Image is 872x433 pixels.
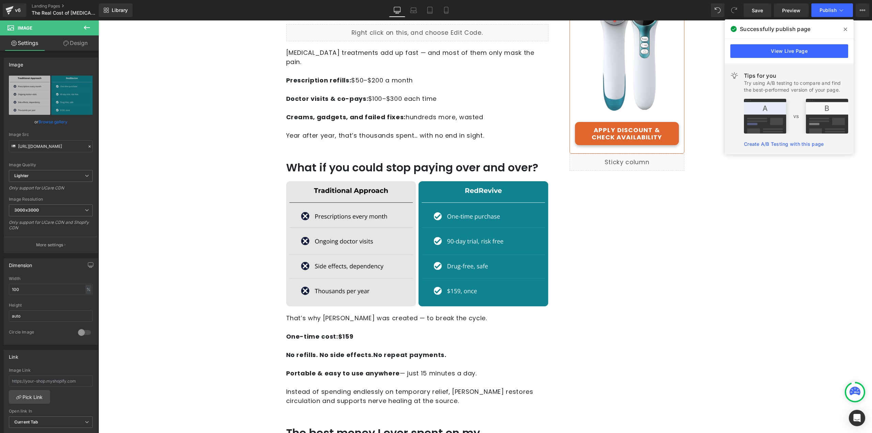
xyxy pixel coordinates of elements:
span: $100–$300 each time [188,74,338,82]
strong: $159 [240,312,255,320]
div: Height [9,303,93,308]
input: auto [9,284,93,295]
a: Desktop [389,3,405,17]
button: More [856,3,869,17]
span: Publish [820,7,837,13]
span: The Real Cost of [MEDICAL_DATA] [32,10,97,16]
input: Link [9,140,93,152]
a: Design [51,35,100,51]
div: or [9,118,93,125]
span: Library [112,7,128,13]
strong: No repeat payments. [275,330,348,339]
img: light.svg [730,72,738,80]
div: % [85,285,92,294]
div: Tips for you [744,72,848,80]
div: Image Src [9,132,93,137]
input: https://your-shop.myshopify.com [9,375,93,387]
a: Landing Pages [32,3,110,9]
div: v6 [14,6,22,15]
span: Year after year, that’s thousands spent… with no end in sight. [188,111,386,119]
a: Pick Link [9,390,50,404]
div: Image [9,58,23,67]
div: Only support for UCare CDN [9,185,93,195]
div: Open link In [9,409,93,414]
a: v6 [3,3,26,17]
span: Image [18,25,32,31]
p: More settings [36,242,63,248]
span: $50–$200 a month [188,56,314,64]
span: Save [752,7,763,14]
button: Redo [727,3,741,17]
div: Dimension [9,259,32,268]
div: Image Link [9,368,93,373]
div: Width [9,276,93,281]
span: hundreds more, wasted [188,92,385,101]
a: Tablet [422,3,438,17]
a: Create A/B Testing with this page [744,141,824,147]
strong: Prescription refills: [188,56,253,64]
button: Publish [811,3,853,17]
div: Try using A/B testing to compare and find the best-performed version of your page. [744,80,848,93]
span: Successfully publish page [740,25,810,33]
a: APPLY DISCOUNT & CHECK AVAILABILITY [477,102,581,125]
div: Link [9,350,18,360]
b: Lighter [14,173,29,178]
a: Browse gallery [38,116,67,128]
div: Open Intercom Messenger [849,410,865,426]
div: Image Resolution [9,197,93,202]
b: 3000x3000 [14,207,39,213]
span: [MEDICAL_DATA] treatments add up fast — and most of them only mask the pain. [188,28,436,46]
a: View Live Page [730,44,848,58]
h1: What if you could stop paying over and over? [188,140,450,154]
a: Mobile [438,3,454,17]
a: Laptop [405,3,422,17]
strong: Creams, gadgets, and failed fixes: [188,92,307,101]
input: auto [9,310,93,322]
strong: Portable & easy to use anywhere [188,349,301,357]
img: tip.png [744,99,848,134]
p: That’s why [PERSON_NAME] was created — to break the cycle. [188,293,450,302]
span: Preview [782,7,800,14]
a: New Library [99,3,133,17]
button: More settings [4,237,97,253]
strong: One-time cost: [188,312,240,320]
div: Circle Image [9,329,71,337]
p: — just 15 minutes a day. [188,348,450,357]
b: Current Tab [14,419,38,424]
button: Undo [711,3,725,17]
strong: Doctor visits & co-pays: [188,74,270,82]
strong: No refills. No side effects. [188,330,275,339]
p: Instead of spending endlessly on temporary relief, [PERSON_NAME] restores circulation and support... [188,367,450,385]
div: Image Quality [9,163,93,167]
div: Only support for UCare CDN and Shopify CDN [9,220,93,235]
a: Preview [774,3,809,17]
